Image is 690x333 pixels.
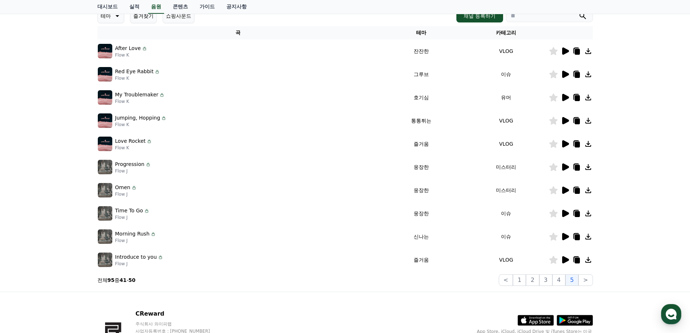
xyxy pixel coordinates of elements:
td: VLOG [464,248,548,271]
p: Flow J [115,191,137,197]
span: 설정 [112,241,121,246]
p: Flow J [115,238,156,243]
p: Flow J [115,215,150,220]
button: 4 [552,274,565,286]
strong: 50 [129,277,135,283]
th: 테마 [379,26,464,39]
td: 이슈 [464,202,548,225]
p: Flow K [115,75,160,81]
p: Progression [115,161,145,168]
img: music [98,229,112,244]
img: music [98,253,112,267]
strong: 95 [108,277,114,283]
p: Flow K [115,99,165,104]
img: music [98,90,112,105]
button: 쇼핑사운드 [163,9,195,23]
td: VLOG [464,39,548,63]
p: Love Rocket [115,137,146,145]
img: music [98,183,112,197]
td: 미스터리 [464,179,548,202]
img: music [98,206,112,221]
button: < [499,274,513,286]
p: My Troublemaker [115,91,159,99]
td: 호기심 [379,86,464,109]
button: 5 [565,274,578,286]
p: 전체 중 - [97,276,136,284]
button: 테마 [97,9,124,23]
a: 설정 [93,230,139,248]
td: 잔잔한 [379,39,464,63]
img: music [98,160,112,174]
img: music [98,67,112,82]
p: Flow J [115,168,151,174]
button: 채널 등록하기 [456,9,503,22]
p: Time To Go [115,207,143,215]
p: 주식회사 와이피랩 [135,321,224,327]
p: Flow K [115,122,167,128]
strong: 41 [120,277,126,283]
span: 대화 [66,241,75,247]
td: VLOG [464,132,548,155]
p: Flow J [115,261,163,267]
img: music [98,44,112,58]
td: 통통튀는 [379,109,464,132]
p: Morning Rush [115,230,150,238]
button: > [578,274,593,286]
td: 미스터리 [464,155,548,179]
td: 웅장한 [379,202,464,225]
td: 즐거움 [379,248,464,271]
td: 이슈 [464,225,548,248]
th: 곡 [97,26,379,39]
p: Jumping, Hopping [115,114,160,122]
p: Introduce to you [115,253,157,261]
td: 그루브 [379,63,464,86]
button: 3 [539,274,552,286]
img: music [98,113,112,128]
button: 1 [513,274,526,286]
td: VLOG [464,109,548,132]
td: 이슈 [464,63,548,86]
p: Flow K [115,145,152,151]
button: 즐겨찾기 [130,9,157,23]
button: 2 [526,274,539,286]
img: music [98,137,112,151]
p: Flow K [115,52,147,58]
a: 홈 [2,230,48,248]
td: 즐거움 [379,132,464,155]
p: Omen [115,184,130,191]
p: 테마 [101,11,111,21]
th: 카테고리 [464,26,548,39]
td: 신나는 [379,225,464,248]
a: 대화 [48,230,93,248]
td: 유머 [464,86,548,109]
p: After Love [115,45,141,52]
p: CReward [135,309,224,318]
p: Red Eye Rabbit [115,68,154,75]
td: 웅장한 [379,179,464,202]
td: 웅장한 [379,155,464,179]
span: 홈 [23,241,27,246]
